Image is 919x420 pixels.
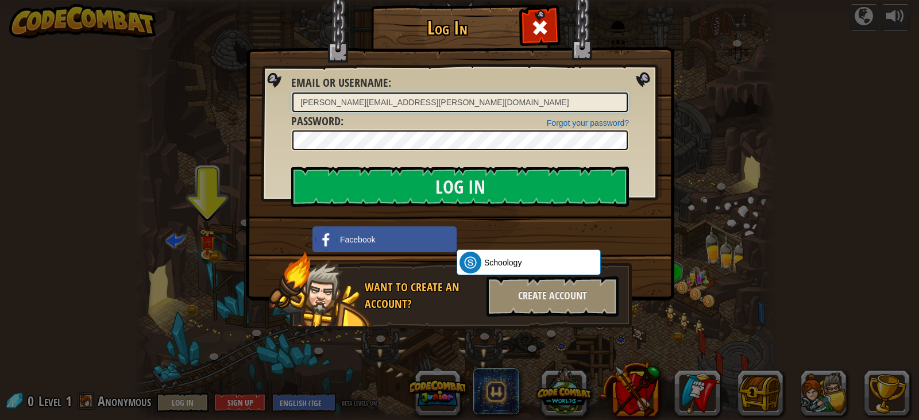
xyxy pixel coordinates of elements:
[547,118,629,128] a: Forgot your password?
[486,276,619,317] div: Create Account
[291,75,388,90] span: Email or Username
[365,279,480,312] div: Want to create an account?
[340,234,375,245] span: Facebook
[484,257,522,268] span: Schoology
[291,113,343,130] label: :
[451,225,567,251] iframe: Sign in with Google Button
[291,167,629,207] input: Log In
[291,75,391,91] label: :
[459,252,481,273] img: schoology.png
[291,113,341,129] span: Password
[315,229,337,251] img: facebook_small.png
[374,18,520,38] h1: Log In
